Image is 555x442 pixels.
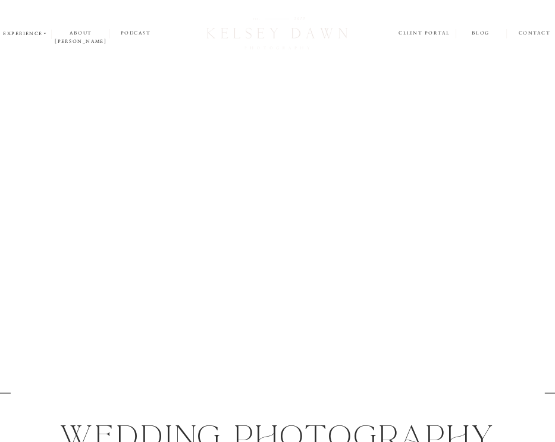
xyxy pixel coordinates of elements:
a: blog [456,29,506,38]
a: about [PERSON_NAME] [52,29,109,38]
a: client portal [399,29,451,39]
a: experience [3,30,48,38]
a: podcast [110,29,161,38]
a: contact [519,29,551,39]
